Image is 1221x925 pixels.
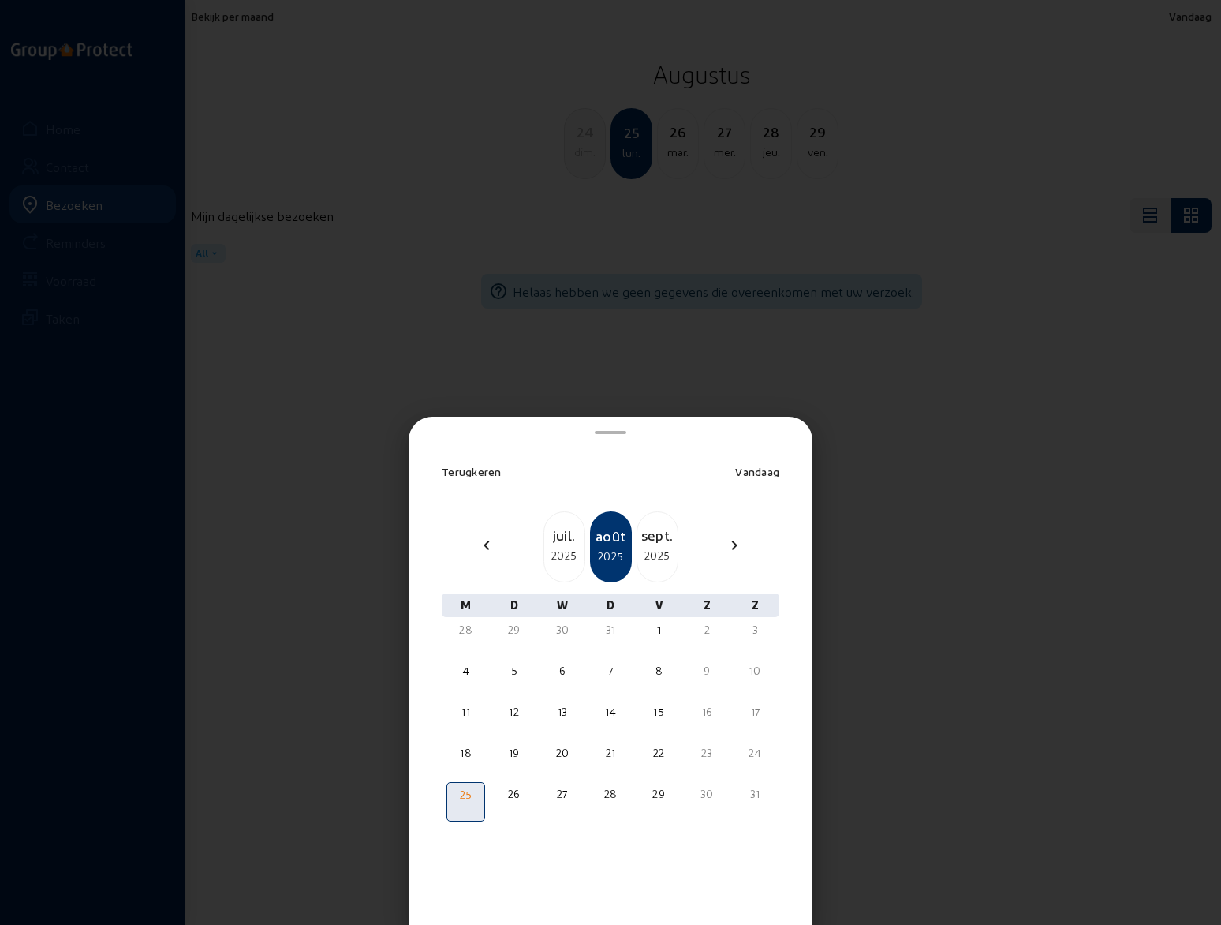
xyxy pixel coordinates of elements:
[735,465,779,478] span: Vandaag
[496,786,532,802] div: 26
[689,663,725,679] div: 9
[592,704,628,720] div: 14
[477,536,496,555] mat-icon: chevron_left
[637,546,678,565] div: 2025
[737,622,773,638] div: 3
[689,622,725,638] div: 2
[689,745,725,761] div: 23
[592,786,628,802] div: 28
[544,704,580,720] div: 13
[496,745,532,761] div: 19
[538,594,586,617] div: W
[637,524,678,546] div: sept.
[725,536,744,555] mat-icon: chevron_right
[544,663,580,679] div: 6
[496,622,532,638] div: 29
[544,546,584,565] div: 2025
[592,525,630,547] div: août
[641,745,677,761] div: 22
[641,622,677,638] div: 1
[737,745,773,761] div: 24
[496,663,532,679] div: 5
[592,622,628,638] div: 31
[448,704,484,720] div: 11
[689,786,725,802] div: 30
[641,786,677,802] div: 29
[737,704,773,720] div: 17
[544,622,580,638] div: 30
[442,594,490,617] div: M
[496,704,532,720] div: 12
[689,704,725,720] div: 16
[448,622,484,638] div: 28
[731,594,779,617] div: Z
[449,787,483,803] div: 25
[490,594,538,617] div: D
[586,594,634,617] div: D
[683,594,731,617] div: Z
[592,663,628,679] div: 7
[448,663,484,679] div: 4
[448,745,484,761] div: 18
[592,745,628,761] div: 21
[544,786,580,802] div: 27
[442,465,502,478] span: Terugkeren
[641,704,677,720] div: 15
[544,745,580,761] div: 20
[635,594,683,617] div: V
[592,547,630,566] div: 2025
[737,786,773,802] div: 31
[544,524,584,546] div: juil.
[737,663,773,679] div: 10
[641,663,677,679] div: 8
